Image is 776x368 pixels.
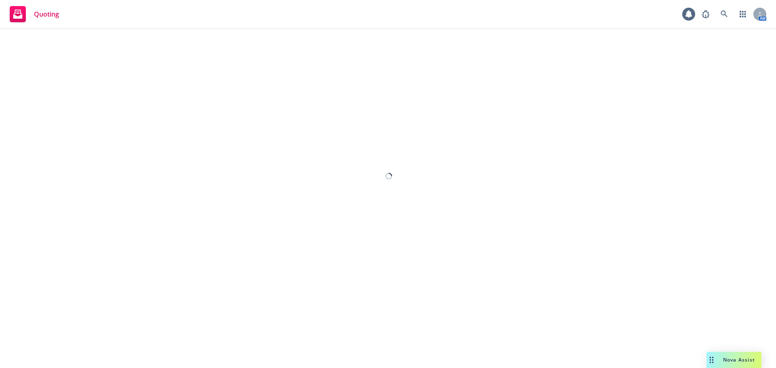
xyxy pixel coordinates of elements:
span: Quoting [34,11,59,17]
a: Report a Bug [698,6,714,22]
button: Nova Assist [706,352,761,368]
div: Drag to move [706,352,717,368]
span: Nova Assist [723,356,755,363]
a: Search [716,6,732,22]
a: Switch app [735,6,751,22]
a: Quoting [6,3,62,25]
